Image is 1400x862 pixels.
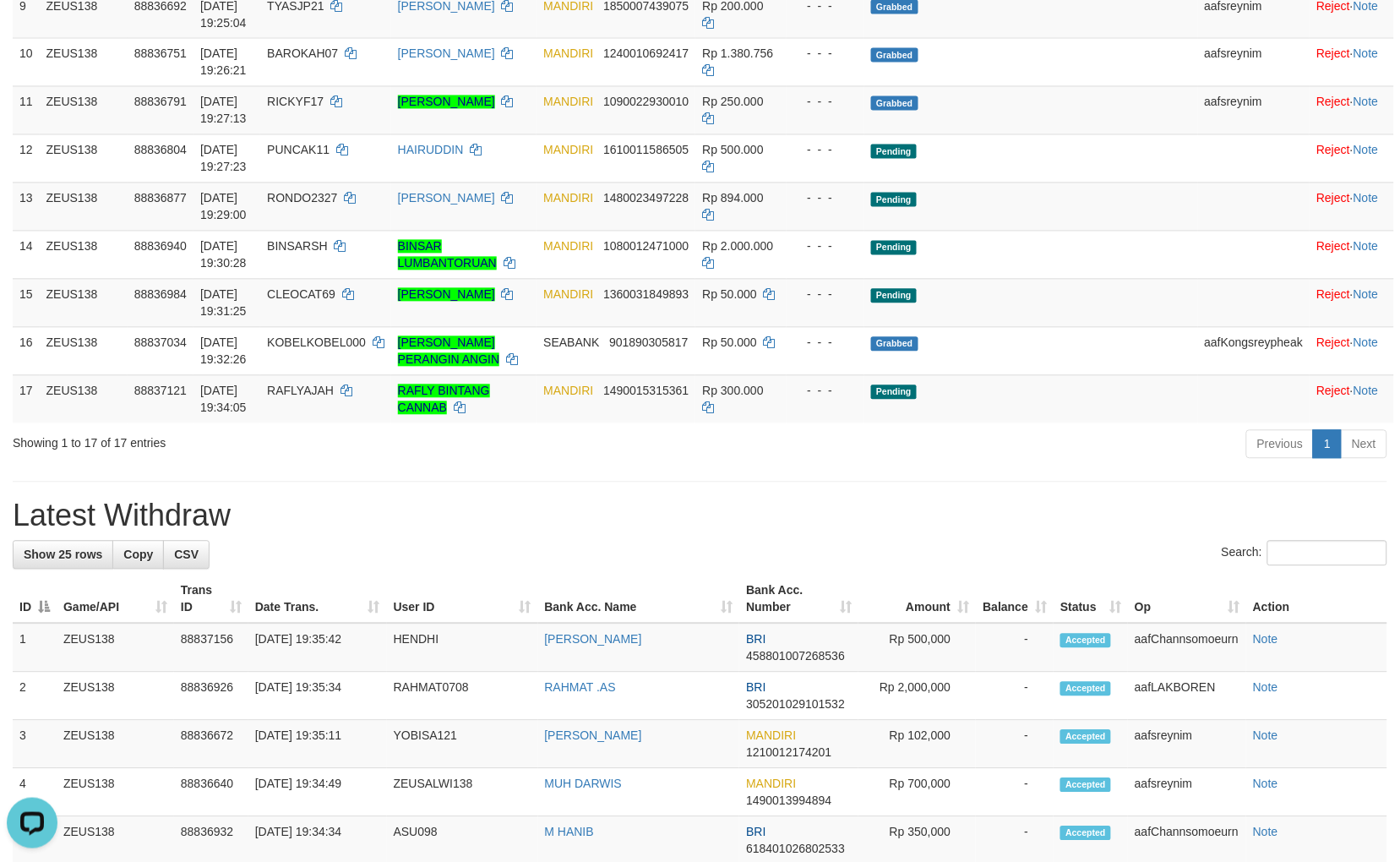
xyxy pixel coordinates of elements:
[387,576,538,624] th: User ID: activate to sort column ascending
[1310,279,1393,327] td: ·
[13,499,1387,533] h1: Latest Withdraw
[57,673,174,721] td: ZEUS138
[267,336,366,350] span: KOBELKOBEL000
[134,47,187,61] span: 88836751
[793,383,858,400] div: - - -
[267,95,324,109] span: RICKYF17
[1354,288,1379,302] a: Note
[543,240,593,254] span: MANDIRI
[976,624,1054,673] td: -
[702,144,763,157] span: Rp 500.000
[13,134,40,183] td: 12
[40,134,128,183] td: ZEUS138
[1198,86,1310,134] td: aafsreynim
[40,327,128,375] td: ZEUS138
[174,548,199,562] span: CSV
[746,650,845,663] span: Copy 458801007268536 to clipboard
[1316,288,1350,302] a: Reject
[13,375,40,423] td: 17
[57,721,174,769] td: ZEUS138
[545,826,594,839] a: M HANIB
[13,279,40,327] td: 15
[40,279,128,327] td: ZEUS138
[248,673,387,721] td: [DATE] 19:35:34
[13,231,40,279] td: 14
[538,576,740,624] th: Bank Acc. Name: activate to sort column ascending
[1310,375,1393,423] td: ·
[13,428,570,452] div: Showing 1 to 17 of 17 entries
[976,673,1054,721] td: -
[123,548,153,562] span: Copy
[746,698,845,712] span: Copy 305201029101532 to clipboard
[1253,681,1278,695] a: Note
[1222,541,1387,566] label: Search:
[57,624,174,673] td: ZEUS138
[543,47,593,61] span: MANDIRI
[1354,144,1379,157] a: Note
[1246,430,1314,459] a: Previous
[267,288,335,302] span: CLEOCAT69
[1253,777,1278,791] a: Note
[871,193,917,207] span: Pending
[13,541,113,570] a: Show 25 rows
[387,721,538,769] td: YOBISA121
[248,769,387,817] td: [DATE] 19:34:49
[702,47,773,61] span: Rp 1.380.756
[1128,576,1246,624] th: Op: activate to sort column ascending
[858,624,976,673] td: Rp 500,000
[13,769,57,817] td: 4
[793,142,858,159] div: - - -
[702,288,757,302] span: Rp 50.000
[746,794,831,808] span: Copy 1490013994894 to clipboard
[1316,385,1350,398] a: Reject
[200,144,247,174] span: [DATE] 19:27:23
[702,336,757,350] span: Rp 50.000
[200,95,247,126] span: [DATE] 19:27:13
[248,721,387,769] td: [DATE] 19:35:11
[871,385,917,400] span: Pending
[746,777,796,791] span: MANDIRI
[1246,576,1387,624] th: Action
[1060,827,1111,841] span: Accepted
[134,288,187,302] span: 88836984
[603,95,689,109] span: Copy 1090022930010 to clipboard
[858,673,976,721] td: Rp 2,000,000
[13,576,57,624] th: ID: activate to sort column descending
[1313,430,1342,459] a: 1
[398,288,495,302] a: [PERSON_NAME]
[267,385,334,398] span: RAFLYAJAH
[1354,336,1379,350] a: Note
[702,240,773,254] span: Rp 2.000.000
[13,624,57,673] td: 1
[543,95,593,109] span: MANDIRI
[871,337,918,352] span: Grabbed
[1310,38,1393,86] td: ·
[174,673,248,721] td: 88836926
[387,769,538,817] td: ZEUSALWI138
[1253,826,1278,839] a: Note
[1316,336,1350,350] a: Reject
[40,38,128,86] td: ZEUS138
[1128,721,1246,769] td: aafsreynim
[398,192,495,205] a: [PERSON_NAME]
[1060,682,1111,696] span: Accepted
[398,240,497,270] a: BINSAR LUMBANTORUAN
[976,721,1054,769] td: -
[134,240,187,254] span: 88836940
[603,192,689,205] span: Copy 1480023497228 to clipboard
[603,288,689,302] span: Copy 1360031849893 to clipboard
[545,633,642,646] a: [PERSON_NAME]
[267,240,328,254] span: BINSARSH
[40,375,128,423] td: ZEUS138
[1310,86,1393,134] td: ·
[40,183,128,231] td: ZEUS138
[793,335,858,352] div: - - -
[200,47,247,78] span: [DATE] 19:26:21
[1354,192,1379,205] a: Note
[1128,673,1246,721] td: aafLAKBOREN
[746,826,765,839] span: BRI
[1341,430,1387,459] a: Next
[1310,231,1393,279] td: ·
[793,286,858,303] div: - - -
[1253,729,1278,743] a: Note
